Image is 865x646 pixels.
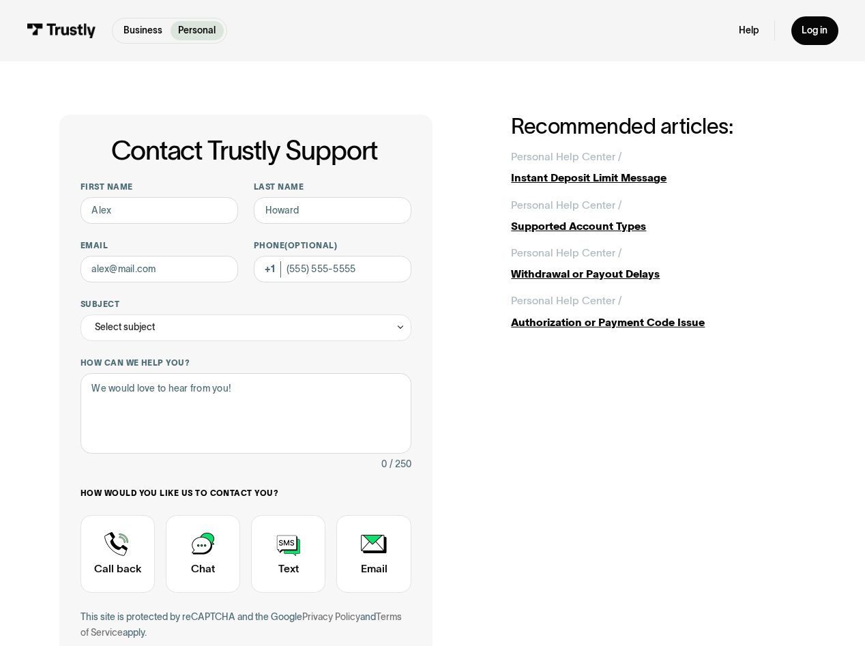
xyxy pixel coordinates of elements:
[802,25,827,37] div: Log in
[27,23,96,38] img: Trustly Logo
[80,240,238,251] label: Email
[254,181,411,192] label: Last name
[390,456,411,472] div: / 250
[511,197,806,235] a: Personal Help Center /Supported Account Types
[511,115,806,138] h2: Recommended articles:
[511,245,621,261] div: Personal Help Center /
[115,21,170,40] a: Business
[511,266,806,282] div: Withdrawal or Payout Delays
[511,293,806,330] a: Personal Help Center /Authorization or Payment Code Issue
[80,197,238,224] input: Alex
[80,314,411,341] div: Select subject
[95,319,155,335] div: Select subject
[80,488,411,499] label: How would you like us to contact you?
[80,299,411,310] label: Subject
[171,21,224,40] a: Personal
[302,612,360,622] a: Privacy Policy
[80,181,238,192] label: First name
[511,170,806,186] div: Instant Deposit Limit Message
[78,136,411,165] h1: Contact Trustly Support
[511,149,621,164] div: Personal Help Center /
[254,256,411,282] input: (555) 555-5555
[381,456,387,472] div: 0
[254,197,411,224] input: Howard
[178,24,216,38] p: Personal
[739,25,759,37] a: Help
[80,256,238,282] input: alex@mail.com
[254,240,411,251] label: Phone
[511,293,621,308] div: Personal Help Center /
[80,357,411,368] label: How can we help you?
[511,314,806,330] div: Authorization or Payment Code Issue
[511,149,806,186] a: Personal Help Center /Instant Deposit Limit Message
[791,16,838,44] a: Log in
[511,197,621,213] div: Personal Help Center /
[123,24,162,38] p: Business
[80,609,411,641] div: This site is protected by reCAPTCHA and the Google and apply.
[511,245,806,282] a: Personal Help Center /Withdrawal or Payout Delays
[511,218,806,234] div: Supported Account Types
[284,241,337,250] span: (Optional)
